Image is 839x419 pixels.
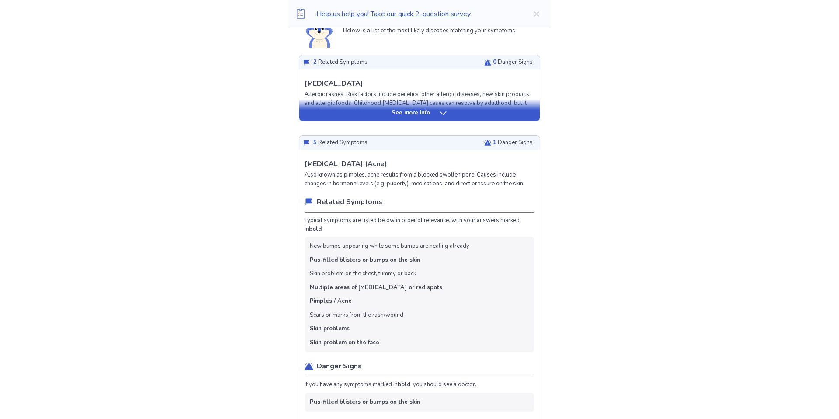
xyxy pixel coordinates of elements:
p: [MEDICAL_DATA] [305,78,363,89]
li: Pimples / Acne [310,297,352,306]
p: [MEDICAL_DATA] (Acne) [305,159,387,169]
p: Related Symptoms [313,58,367,67]
p: Danger Signs [317,361,362,371]
li: Scars or marks from the rash/wound [310,311,403,320]
p: Related Symptoms [317,197,382,207]
p: Help us help you! Take our quick 2-question survey [316,9,519,19]
li: Skin problem on the face [310,339,379,347]
b: bold [309,225,322,233]
p: Below is a list of the most likely diseases matching your symptoms. [343,27,517,35]
b: bold [398,381,410,388]
li: Pus-filled blisters or bumps on the skin [310,256,420,265]
p: Danger Signs [493,58,533,67]
span: 1 [493,139,496,146]
p: Allergic rashes. Risk factors include genetics, other allergic diseases, new skin products, and a... [305,90,534,116]
p: See more info [392,109,430,118]
span: 2 [313,58,317,66]
li: New bumps appearing while some bumps are healing already [310,242,469,251]
p: Typical symptoms are listed below in order of relevance, with your answers marked in . [305,216,534,233]
img: Shiba [306,14,333,48]
p: Danger Signs [493,139,533,147]
li: Pus-filled blisters or bumps on the skin [310,398,420,407]
li: Multiple areas of [MEDICAL_DATA] or red spots [310,284,442,292]
span: 0 [493,58,496,66]
p: If you have any symptoms marked in , you should see a doctor. [305,381,534,389]
li: Skin problem on the chest, tummy or back [310,270,416,278]
p: Also known as pimples, acne results from a blocked swollen pore. Causes include changes in hormon... [305,171,534,188]
li: Skin problems [310,325,350,333]
span: 5 [313,139,317,146]
p: Related Symptoms [313,139,367,147]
